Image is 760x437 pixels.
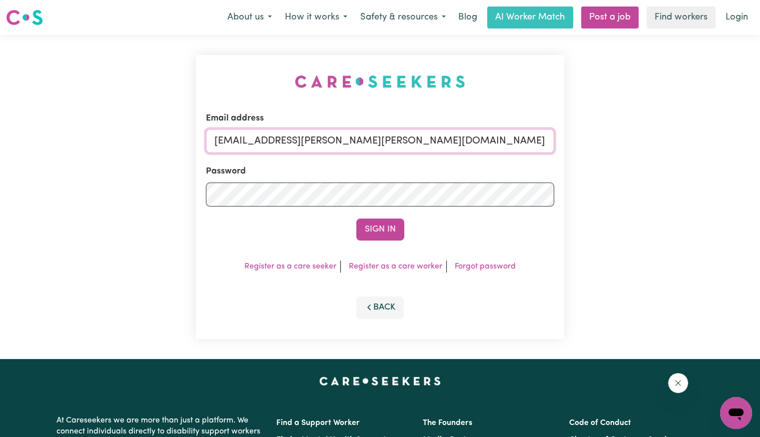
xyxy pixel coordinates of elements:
button: Safety & resources [354,7,452,28]
button: Back [356,296,404,318]
iframe: Button to launch messaging window [720,397,752,429]
a: Register as a care worker [349,262,442,270]
a: Blog [452,6,483,28]
a: AI Worker Match [487,6,573,28]
button: About us [221,7,278,28]
a: Careseekers home page [319,377,441,385]
img: Careseekers logo [6,8,43,26]
a: Register as a care seeker [244,262,336,270]
iframe: Close message [668,373,688,393]
a: Post a job [581,6,639,28]
label: Email address [206,112,264,125]
label: Password [206,165,246,178]
a: Forgot password [455,262,516,270]
a: Code of Conduct [569,419,631,427]
a: Find a Support Worker [276,419,360,427]
a: Careseekers logo [6,6,43,29]
a: Find workers [647,6,716,28]
button: How it works [278,7,354,28]
input: Email address [206,129,554,153]
button: Sign In [356,218,404,240]
a: The Founders [423,419,472,427]
a: Login [720,6,754,28]
span: Need any help? [6,7,60,15]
